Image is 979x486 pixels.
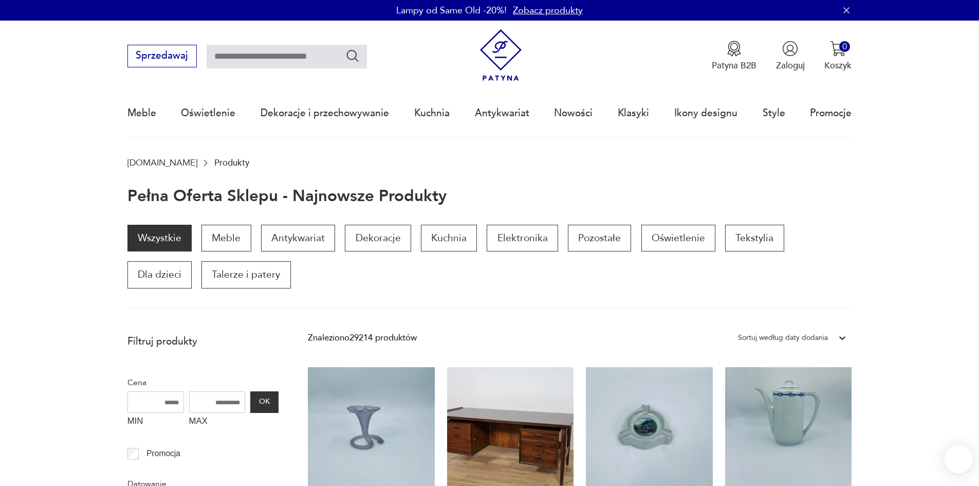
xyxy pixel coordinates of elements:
img: Ikona medalu [726,41,742,57]
a: Kuchnia [421,225,477,251]
p: Produkty [214,158,249,168]
div: Znaleziono 29214 produktów [308,331,417,345]
a: Meble [201,225,251,251]
button: Zaloguj [776,41,805,71]
p: Lampy od Same Old -20%! [396,4,507,17]
a: Tekstylia [725,225,784,251]
a: Ikona medaluPatyna B2B [712,41,756,71]
p: Filtruj produkty [127,335,279,348]
a: Antykwariat [475,89,529,137]
a: Style [763,89,785,137]
a: Promocje [810,89,852,137]
p: Patyna B2B [712,60,756,71]
a: Sprzedawaj [127,52,197,61]
a: Dla dzieci [127,261,192,288]
a: Wszystkie [127,225,192,251]
p: Koszyk [824,60,852,71]
a: Oświetlenie [181,89,235,137]
p: Zaloguj [776,60,805,71]
button: Sprzedawaj [127,45,197,67]
button: OK [250,391,278,413]
a: Zobacz produkty [513,4,583,17]
a: Antykwariat [261,225,335,251]
label: MAX [189,413,246,433]
a: Nowości [554,89,593,137]
img: Patyna - sklep z meblami i dekoracjami vintage [475,29,527,81]
a: [DOMAIN_NAME] [127,158,197,168]
button: 0Koszyk [824,41,852,71]
label: MIN [127,413,184,433]
img: Ikonka użytkownika [782,41,798,57]
a: Pozostałe [568,225,631,251]
div: 0 [839,41,850,52]
h1: Pełna oferta sklepu - najnowsze produkty [127,188,447,205]
a: Kuchnia [414,89,450,137]
button: Patyna B2B [712,41,756,71]
p: Cena [127,376,279,389]
a: Klasyki [618,89,649,137]
a: Dekoracje i przechowywanie [261,89,389,137]
p: Promocja [146,447,180,460]
a: Oświetlenie [641,225,715,251]
a: Ikony designu [674,89,737,137]
a: Elektronika [487,225,558,251]
img: Ikona koszyka [830,41,846,57]
a: Dekoracje [345,225,411,251]
a: Meble [127,89,156,137]
button: Szukaj [345,48,360,63]
div: Sortuj według daty dodania [738,331,828,345]
a: Talerze i patery [201,261,290,288]
iframe: Smartsupp widget button [944,445,973,474]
